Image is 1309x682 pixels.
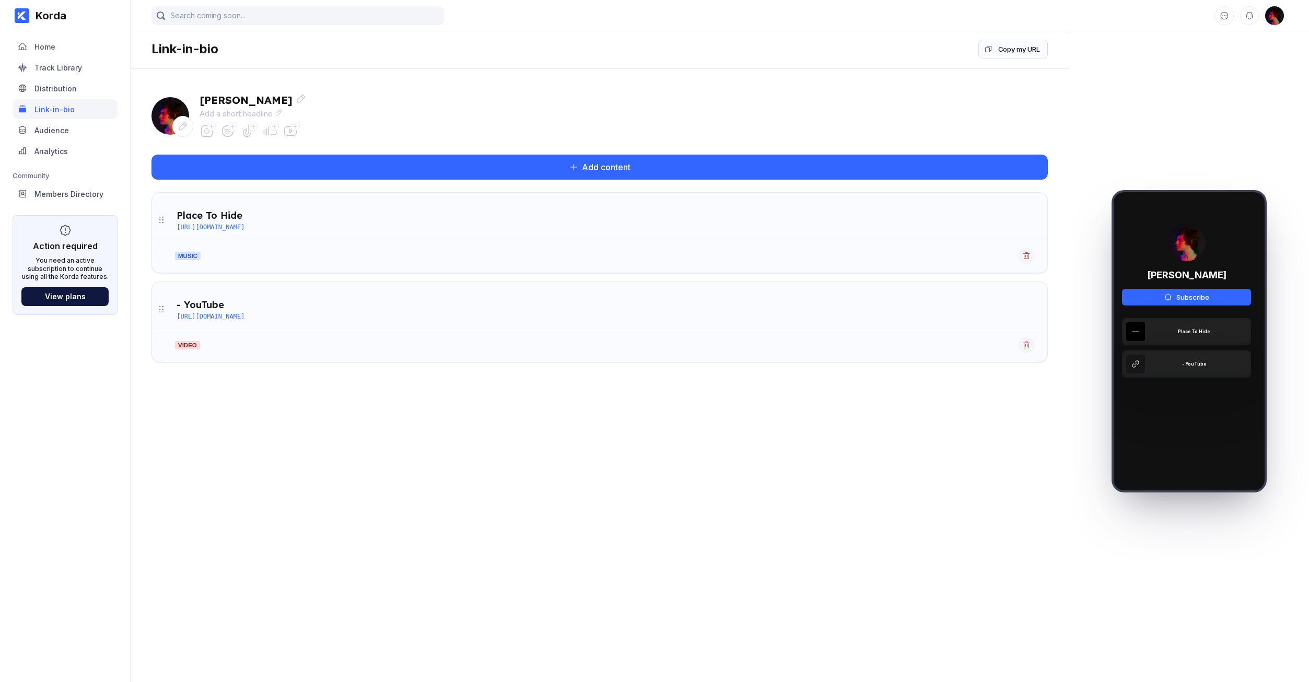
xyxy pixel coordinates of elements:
[200,109,306,119] div: Add a short headline
[978,40,1048,58] button: Copy my URL
[175,252,201,260] strong: music
[1126,322,1145,341] img: Place To Hide
[1147,269,1226,280] div: [PERSON_NAME]
[21,287,109,306] button: View plans
[998,44,1040,54] div: Copy my URL
[1172,293,1209,301] div: Subscribe
[34,84,77,93] div: Distribution
[578,162,630,172] div: Add content
[34,42,55,51] div: Home
[34,190,103,198] div: Members Directory
[13,120,118,141] a: Audience
[45,292,86,301] div: View plans
[33,241,98,251] div: Action required
[13,57,118,78] a: Track Library
[151,155,1048,180] button: Add content
[34,63,82,72] div: Track Library
[151,97,189,135] div: Artur Safarov
[151,281,1048,362] div: - YouTube[URL][DOMAIN_NAME]video
[1168,224,1206,261] div: Artur Safarov
[175,341,200,349] strong: video
[1122,289,1251,305] button: Subscribe
[13,78,118,99] a: Distribution
[29,9,66,22] div: Korda
[151,41,218,56] div: Link-in-bio
[34,126,69,135] div: Audience
[13,184,118,205] a: Members Directory
[1178,329,1210,334] div: Place To Hide
[13,141,118,162] a: Analytics
[13,99,118,120] a: Link-in-bio
[34,147,68,156] div: Analytics
[177,224,244,231] div: [URL][DOMAIN_NAME]
[177,299,224,311] div: - YouTube
[151,192,1048,273] div: Place To Hide[URL][DOMAIN_NAME]music
[151,6,444,25] input: Search coming soon...
[13,37,118,57] a: Home
[34,105,75,114] div: Link-in-bio
[200,93,306,107] div: [PERSON_NAME]
[1265,6,1284,25] img: ab6761610000e5ebc601ee8324c7be5e9fa0e329
[1265,6,1284,25] div: Artur Safarov
[177,209,242,221] div: Place To Hide
[1168,224,1206,261] img: ab6761610000e5ebc601ee8324c7be5e9fa0e329
[177,313,244,320] div: [URL][DOMAIN_NAME]
[13,171,118,180] div: Community
[21,256,109,281] div: You need an active subscription to continue using all the Korda features.
[151,97,189,135] img: ab6761610000e5ebc601ee8324c7be5e9fa0e329
[1182,361,1206,367] div: - YouTube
